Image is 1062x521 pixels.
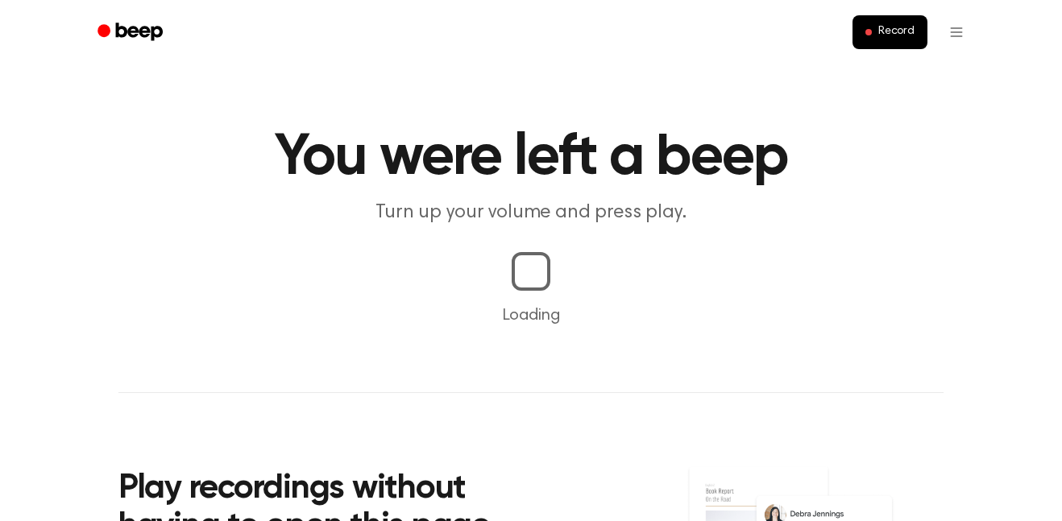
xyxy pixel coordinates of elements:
[118,129,944,187] h1: You were left a beep
[853,15,927,49] button: Record
[937,13,976,52] button: Open menu
[878,25,915,39] span: Record
[222,200,840,226] p: Turn up your volume and press play.
[86,17,177,48] a: Beep
[19,304,1043,328] p: Loading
